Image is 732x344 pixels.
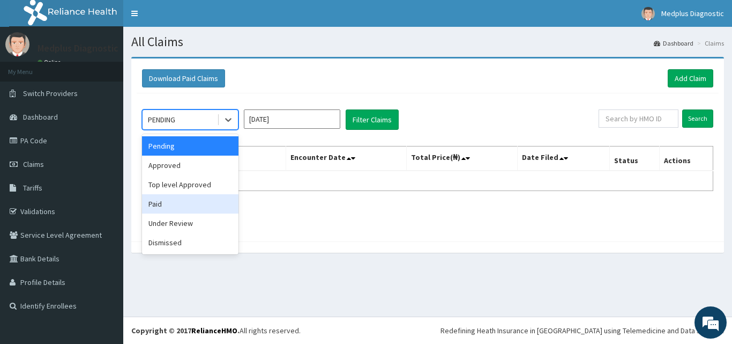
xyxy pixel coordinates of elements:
a: Online [38,58,63,66]
input: Select Month and Year [244,109,340,129]
a: Dashboard [654,39,693,48]
strong: Copyright © 2017 . [131,326,240,335]
span: Switch Providers [23,89,78,98]
div: Pending [142,136,238,156]
h1: All Claims [131,35,724,49]
img: User Image [641,7,655,20]
button: Download Paid Claims [142,69,225,87]
th: Actions [659,147,713,171]
img: User Image [5,32,29,56]
div: Paid [142,194,238,214]
th: Date Filed [518,147,610,171]
div: Under Review [142,214,238,233]
div: Redefining Heath Insurance in [GEOGRAPHIC_DATA] using Telemedicine and Data Science! [440,325,724,336]
div: Approved [142,156,238,175]
li: Claims [694,39,724,48]
div: Top level Approved [142,175,238,194]
span: Claims [23,159,44,169]
th: Encounter Date [286,147,406,171]
a: Add Claim [668,69,713,87]
input: Search [682,109,713,128]
th: Total Price(₦) [406,147,518,171]
div: PENDING [148,114,175,125]
span: Medplus Diagnostic [661,9,724,18]
span: Tariffs [23,183,42,193]
span: Dashboard [23,112,58,122]
p: Medplus Diagnostic [38,43,118,53]
a: RelianceHMO [191,326,237,335]
input: Search by HMO ID [599,109,678,128]
div: Dismissed [142,233,238,252]
th: Status [610,147,660,171]
button: Filter Claims [346,109,399,130]
footer: All rights reserved. [123,317,732,344]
